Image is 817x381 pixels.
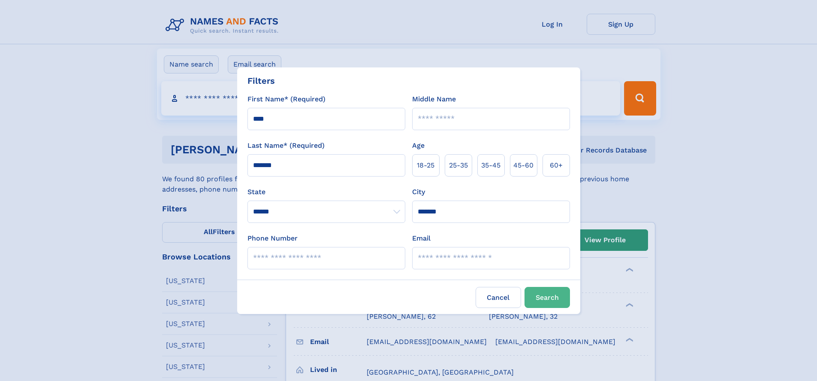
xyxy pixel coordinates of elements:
[247,140,325,151] label: Last Name* (Required)
[476,287,521,308] label: Cancel
[417,160,434,171] span: 18‑25
[525,287,570,308] button: Search
[247,74,275,87] div: Filters
[513,160,534,171] span: 45‑60
[449,160,468,171] span: 25‑35
[550,160,563,171] span: 60+
[412,187,425,197] label: City
[412,140,425,151] label: Age
[412,94,456,104] label: Middle Name
[247,233,298,244] label: Phone Number
[247,94,326,104] label: First Name* (Required)
[481,160,500,171] span: 35‑45
[412,233,431,244] label: Email
[247,187,405,197] label: State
